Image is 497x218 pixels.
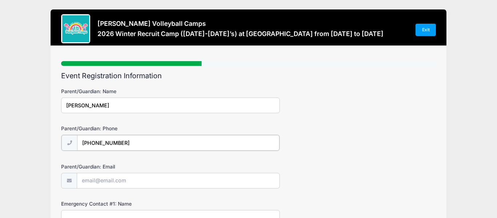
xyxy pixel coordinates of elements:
label: Parent/Guardian: Email [61,163,186,170]
h3: 2026 Winter Recruit Camp ([DATE]-[DATE]’s) at [GEOGRAPHIC_DATA] from [DATE] to [DATE] [98,30,383,37]
label: Parent/Guardian: Name [61,88,186,95]
a: Exit [416,24,436,36]
h2: Event Registration Information [61,72,436,80]
label: Emergency Contact #1: Name [61,200,186,207]
input: (xxx) xxx-xxxx [77,135,279,151]
input: email@email.com [77,173,279,189]
label: Parent/Guardian: Phone [61,125,186,132]
h3: [PERSON_NAME] Volleyball Camps [98,20,383,27]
